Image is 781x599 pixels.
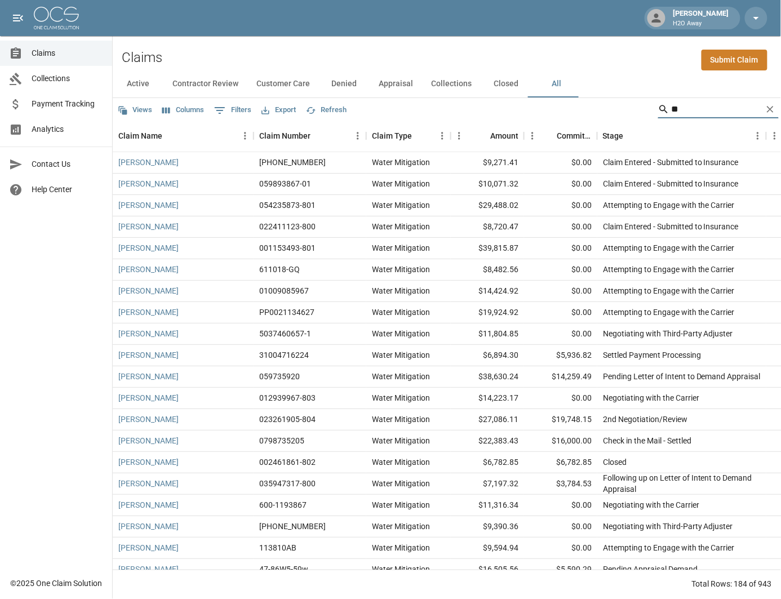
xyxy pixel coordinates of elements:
div: © 2025 One Claim Solution [10,578,102,589]
div: Pending Appraisal Demand [603,563,698,575]
div: $0.00 [524,495,597,516]
div: Attempting to Engage with the Carrier [603,542,735,553]
div: 022411123-800 [259,221,316,232]
div: [PERSON_NAME] [669,8,734,28]
button: Contractor Review [163,70,247,97]
div: Claim Type [372,120,412,152]
div: Claim Entered - Submitted to Insurance [603,157,739,168]
span: Contact Us [32,158,103,170]
div: $0.00 [524,323,597,345]
a: [PERSON_NAME] [118,328,179,339]
button: Denied [319,70,370,97]
button: Closed [481,70,531,97]
div: $6,894.30 [451,345,524,366]
a: [PERSON_NAME] [118,499,179,511]
div: $0.00 [524,302,597,323]
div: Attempting to Engage with the Carrier [603,242,735,254]
div: Water Mitigation [372,285,430,296]
button: Menu [237,127,254,144]
div: Claim Entered - Submitted to Insurance [603,221,739,232]
a: [PERSON_NAME] [118,414,179,425]
div: Water Mitigation [372,392,430,403]
div: Attempting to Engage with the Carrier [603,307,735,318]
div: $8,720.47 [451,216,524,238]
div: $9,271.41 [451,152,524,174]
a: [PERSON_NAME] [118,456,179,468]
div: 600-1193867 [259,499,307,511]
div: Check in the Mail - Settled [603,435,691,446]
div: $11,804.85 [451,323,524,345]
button: Appraisal [370,70,422,97]
div: Total Rows: 184 of 943 [692,579,772,590]
div: Attempting to Engage with the Carrier [603,264,735,275]
div: Attempting to Engage with the Carrier [603,285,735,296]
div: Water Mitigation [372,542,430,553]
button: Sort [162,128,178,144]
a: [PERSON_NAME] [118,307,179,318]
button: Collections [422,70,481,97]
div: Water Mitigation [372,414,430,425]
div: Claim Name [113,120,254,152]
div: Claim Number [254,120,366,152]
div: 001153493-801 [259,242,316,254]
div: 5037460657-1 [259,328,311,339]
button: Views [115,101,155,119]
div: Stage [603,120,624,152]
div: 01-009-202300 [259,157,326,168]
span: Claims [32,47,103,59]
div: Stage [597,120,766,152]
div: $14,259.49 [524,366,597,388]
span: Payment Tracking [32,98,103,110]
div: Water Mitigation [372,371,430,382]
button: Menu [524,127,541,144]
div: Water Mitigation [372,456,430,468]
div: $22,383.43 [451,431,524,452]
div: Claim Entered - Submitted to Insurance [603,178,739,189]
a: [PERSON_NAME] [118,435,179,446]
div: Committed Amount [524,120,597,152]
button: Menu [749,127,766,144]
div: Negotiating with Third-Party Adjuster [603,328,733,339]
div: Amount [451,120,524,152]
div: $8,482.56 [451,259,524,281]
div: Water Mitigation [372,178,430,189]
div: 47-86W5-59w [259,563,308,575]
div: Attempting to Engage with the Carrier [603,199,735,211]
button: Sort [310,128,326,144]
div: $39,815.87 [451,238,524,259]
a: [PERSON_NAME] [118,221,179,232]
div: $0.00 [524,216,597,238]
div: Water Mitigation [372,157,430,168]
a: [PERSON_NAME] [118,264,179,275]
a: [PERSON_NAME] [118,285,179,296]
button: Select columns [159,101,207,119]
button: Sort [541,128,557,144]
button: open drawer [7,7,29,29]
button: All [531,70,582,97]
button: Menu [349,127,366,144]
div: 054235873-801 [259,199,316,211]
div: Claim Number [259,120,310,152]
div: 0798735205 [259,435,304,446]
div: Closed [603,456,627,468]
a: [PERSON_NAME] [118,371,179,382]
div: 035947317-800 [259,478,316,489]
a: [PERSON_NAME] [118,349,179,361]
a: Submit Claim [702,50,767,70]
a: [PERSON_NAME] [118,478,179,489]
a: [PERSON_NAME] [118,157,179,168]
span: Analytics [32,123,103,135]
div: $29,488.02 [451,195,524,216]
div: $14,223.17 [451,388,524,409]
div: 059893867-01 [259,178,311,189]
div: $16,000.00 [524,431,597,452]
div: 059735920 [259,371,300,382]
button: Customer Care [247,70,319,97]
div: $16,505.56 [451,559,524,580]
div: dynamic tabs [113,70,781,97]
button: Active [113,70,163,97]
div: Settled Payment Processing [603,349,701,361]
div: $11,316.34 [451,495,524,516]
p: H2O Away [673,19,729,29]
div: $9,390.36 [451,516,524,538]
